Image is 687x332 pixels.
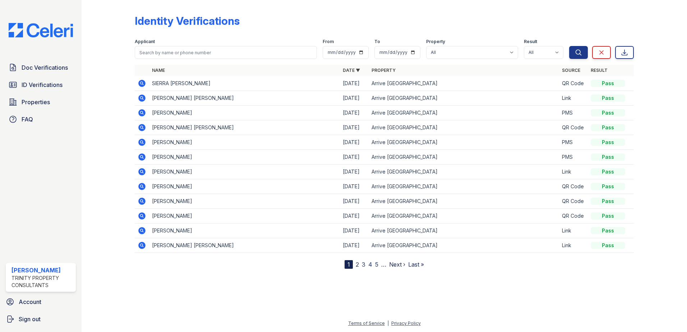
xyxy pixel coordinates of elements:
span: Account [19,298,41,306]
td: Arrive [GEOGRAPHIC_DATA] [369,238,559,253]
span: Properties [22,98,50,106]
div: | [387,321,389,326]
td: [PERSON_NAME] [149,135,340,150]
td: [DATE] [340,209,369,223]
td: [DATE] [340,223,369,238]
img: CE_Logo_Blue-a8612792a0a2168367f1c8372b55b34899dd931a85d93a1a3d3e32e68fde9ad4.png [3,23,79,37]
div: Pass [591,80,625,87]
td: Link [559,91,588,106]
label: From [323,39,334,45]
td: [DATE] [340,106,369,120]
td: PMS [559,150,588,165]
span: Sign out [19,315,41,323]
a: Date ▼ [343,68,360,73]
td: [PERSON_NAME] [PERSON_NAME] [149,120,340,135]
a: FAQ [6,112,76,126]
a: 2 [356,261,359,268]
td: [DATE] [340,179,369,194]
input: Search by name or phone number [135,46,317,59]
div: 1 [345,260,353,269]
td: [PERSON_NAME] [149,165,340,179]
td: [PERSON_NAME] [149,179,340,194]
div: Identity Verifications [135,14,240,27]
div: Pass [591,227,625,234]
td: Link [559,238,588,253]
a: Last » [408,261,424,268]
td: QR Code [559,120,588,135]
td: Arrive [GEOGRAPHIC_DATA] [369,91,559,106]
td: QR Code [559,194,588,209]
td: QR Code [559,209,588,223]
td: [PERSON_NAME] [PERSON_NAME] [149,238,340,253]
div: Pass [591,183,625,190]
td: Arrive [GEOGRAPHIC_DATA] [369,179,559,194]
td: Arrive [GEOGRAPHIC_DATA] [369,165,559,179]
a: Privacy Policy [391,321,421,326]
a: Terms of Service [348,321,385,326]
div: Pass [591,139,625,146]
span: FAQ [22,115,33,124]
div: Trinity Property Consultants [11,275,73,289]
a: 4 [368,261,372,268]
div: Pass [591,198,625,205]
td: [DATE] [340,238,369,253]
td: [DATE] [340,194,369,209]
a: Property [372,68,396,73]
label: Result [524,39,537,45]
div: Pass [591,212,625,220]
a: Name [152,68,165,73]
td: QR Code [559,76,588,91]
div: [PERSON_NAME] [11,266,73,275]
td: [DATE] [340,150,369,165]
td: [DATE] [340,76,369,91]
a: Account [3,295,79,309]
td: Arrive [GEOGRAPHIC_DATA] [369,135,559,150]
td: QR Code [559,179,588,194]
td: [PERSON_NAME] [149,106,340,120]
td: Arrive [GEOGRAPHIC_DATA] [369,223,559,238]
td: Arrive [GEOGRAPHIC_DATA] [369,150,559,165]
div: Pass [591,242,625,249]
a: ID Verifications [6,78,76,92]
td: [PERSON_NAME] [149,209,340,223]
td: [PERSON_NAME] [149,150,340,165]
td: SIERRA [PERSON_NAME] [149,76,340,91]
span: Doc Verifications [22,63,68,72]
label: Property [426,39,445,45]
td: Arrive [GEOGRAPHIC_DATA] [369,106,559,120]
td: [DATE] [340,135,369,150]
a: Result [591,68,608,73]
a: Sign out [3,312,79,326]
td: Link [559,165,588,179]
td: Link [559,223,588,238]
a: Properties [6,95,76,109]
td: [PERSON_NAME] [149,223,340,238]
div: Pass [591,153,625,161]
td: [PERSON_NAME] [PERSON_NAME] [149,91,340,106]
td: [DATE] [340,91,369,106]
a: Next › [389,261,405,268]
td: [DATE] [340,165,369,179]
span: ID Verifications [22,80,63,89]
td: Arrive [GEOGRAPHIC_DATA] [369,120,559,135]
td: PMS [559,106,588,120]
a: 5 [375,261,378,268]
a: Source [562,68,580,73]
td: [PERSON_NAME] [149,194,340,209]
td: Arrive [GEOGRAPHIC_DATA] [369,76,559,91]
label: To [374,39,380,45]
div: Pass [591,124,625,131]
td: Arrive [GEOGRAPHIC_DATA] [369,194,559,209]
a: Doc Verifications [6,60,76,75]
label: Applicant [135,39,155,45]
div: Pass [591,109,625,116]
td: PMS [559,135,588,150]
span: … [381,260,386,269]
div: Pass [591,94,625,102]
td: [DATE] [340,120,369,135]
td: Arrive [GEOGRAPHIC_DATA] [369,209,559,223]
div: Pass [591,168,625,175]
a: 3 [362,261,365,268]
